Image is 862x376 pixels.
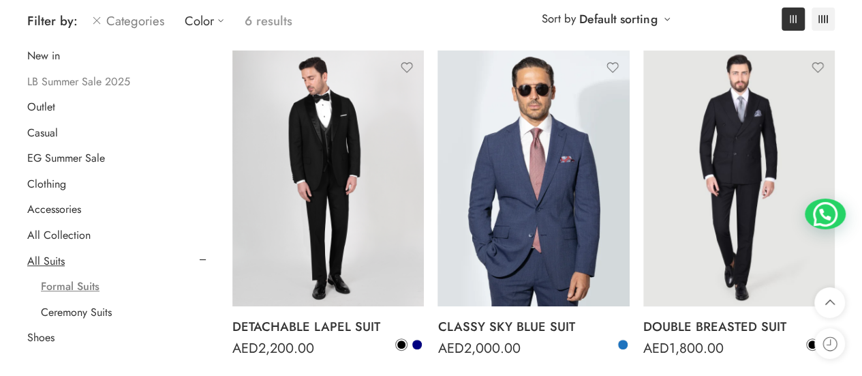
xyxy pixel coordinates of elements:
a: All Collection [27,229,91,242]
a: Default sorting [579,10,657,29]
a: Accessories [27,203,81,216]
span: AED [437,338,463,358]
a: Formal Suits [41,280,99,293]
a: Black [395,338,407,351]
span: AED [232,338,258,358]
bdi: 1,800.00 [643,338,724,358]
a: New in [27,49,60,63]
a: Outlet [27,100,55,114]
a: DOUBLE BREASTED SUIT [643,313,835,341]
span: Filter by: [27,12,78,30]
a: Ceremony Suits [41,306,112,319]
bdi: 2,200.00 [232,338,314,358]
a: Black [806,338,818,351]
a: Blue [617,338,629,351]
span: Sort by [542,8,576,30]
a: Color [185,5,231,37]
a: EG Summer Sale [27,151,105,165]
a: CLASSY SKY BLUE SUIT [437,313,629,341]
a: Categories [91,5,164,37]
a: Shoes [27,331,55,345]
a: Casual [27,126,58,140]
span: AED [643,338,669,358]
a: DETACHABLE LAPEL SUIT [232,313,424,341]
p: 6 results [245,5,292,37]
a: LB Summer Sale 2025 [27,75,130,89]
a: Clothing [27,177,66,191]
a: All Suits [27,255,65,268]
a: Navy [411,338,423,351]
bdi: 2,000.00 [437,338,520,358]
